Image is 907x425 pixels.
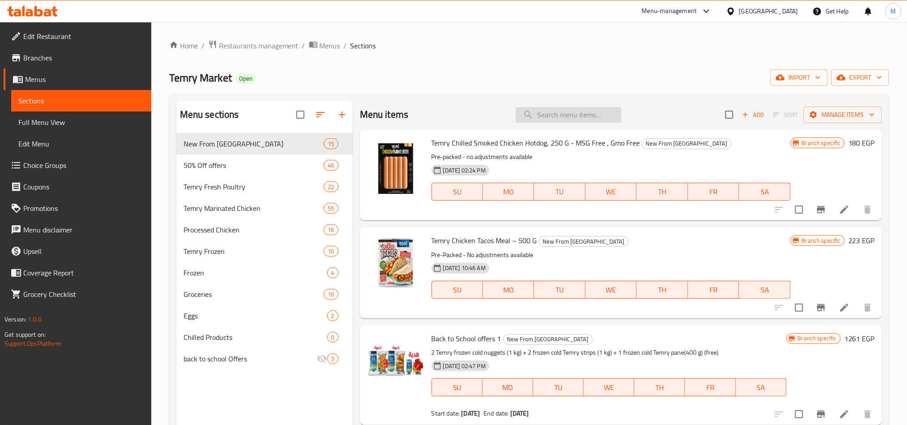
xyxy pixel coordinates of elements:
[844,332,875,345] h6: 1261 EGP
[743,185,787,198] span: SA
[436,381,479,394] span: SU
[23,160,144,171] span: Choice Groups
[640,185,684,198] span: TH
[770,69,828,86] button: import
[184,138,324,149] span: New From [GEOGRAPHIC_DATA]
[310,104,331,125] span: Sort sections
[804,107,882,123] button: Manage items
[291,105,310,124] span: Select all sections
[324,204,338,213] span: 55
[638,381,681,394] span: TH
[432,281,483,299] button: SU
[857,297,878,318] button: delete
[23,203,144,214] span: Promotions
[848,234,875,247] h6: 223 EGP
[367,332,424,390] img: Back to School offers 1
[309,40,340,52] a: Menus
[327,353,338,364] div: items
[184,181,324,192] span: Temry Fresh Poultry
[324,203,338,214] div: items
[538,185,582,198] span: TU
[516,107,621,123] input: search
[432,151,791,163] p: Pre-packed - no adjustments available
[23,246,144,257] span: Upsell
[320,40,340,51] span: Menus
[184,267,327,278] span: Frozen
[432,136,640,150] span: Temry Chilled Smoked Chicken Hotdog, 250 G - MSG Free , Gmo Free
[324,140,338,148] span: 15
[324,161,338,170] span: 46
[184,160,324,171] div: 50% Off offers
[184,203,324,214] span: Temry Marinated Chicken
[184,246,324,257] span: Temry Frozen
[642,6,697,17] div: Menu-management
[586,281,637,299] button: WE
[798,236,844,245] span: Branch specific
[176,305,353,326] div: Eggs2
[736,378,787,396] button: SA
[486,381,530,394] span: MO
[18,95,144,106] span: Sections
[324,247,338,256] span: 10
[4,329,46,340] span: Get support on:
[23,181,144,192] span: Coupons
[483,378,533,396] button: MO
[483,183,534,201] button: MO
[331,104,353,125] button: Add section
[4,283,151,305] a: Grocery Checklist
[176,283,353,305] div: Groceries16
[794,334,840,343] span: Branch specific
[767,108,804,122] span: Select section first
[637,281,688,299] button: TH
[176,133,353,155] div: New From [GEOGRAPHIC_DATA]15
[184,332,327,343] span: Chilled Products
[25,74,144,85] span: Menus
[235,75,256,82] span: Open
[360,108,409,121] h2: Menu items
[208,40,299,52] a: Restaurants management
[589,283,633,296] span: WE
[810,297,832,318] button: Branch-specific-item
[11,90,151,112] a: Sections
[584,378,634,396] button: WE
[436,283,479,296] span: SU
[483,408,509,419] span: End date:
[327,332,338,343] div: items
[740,381,783,394] span: SA
[685,378,736,396] button: FR
[810,404,832,425] button: Branch-specific-item
[688,183,739,201] button: FR
[184,289,324,300] div: Groceries
[839,204,850,215] a: Edit menu item
[176,348,353,369] div: back to school Offers3
[503,334,593,345] div: New From Temry
[810,199,832,220] button: Branch-specific-item
[23,224,144,235] span: Menu disclaimer
[739,108,767,122] span: Add item
[18,138,144,149] span: Edit Menu
[831,69,889,86] button: export
[23,289,144,300] span: Grocery Checklist
[857,199,878,220] button: delete
[176,219,353,240] div: Processed Chicken16
[184,353,317,364] div: back to school Offers
[534,183,585,201] button: TU
[432,378,483,396] button: SU
[483,281,534,299] button: MO
[176,326,353,348] div: Chilled Products0
[739,6,798,16] div: [GEOGRAPHIC_DATA]
[23,267,144,278] span: Coverage Report
[11,133,151,155] a: Edit Menu
[790,405,809,424] span: Select to update
[533,378,584,396] button: TU
[169,40,889,52] nav: breadcrumb
[324,160,338,171] div: items
[184,310,327,321] span: Eggs
[18,117,144,128] span: Full Menu View
[790,200,809,219] span: Select to update
[23,31,144,42] span: Edit Restaurant
[324,181,338,192] div: items
[201,40,205,51] li: /
[586,183,637,201] button: WE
